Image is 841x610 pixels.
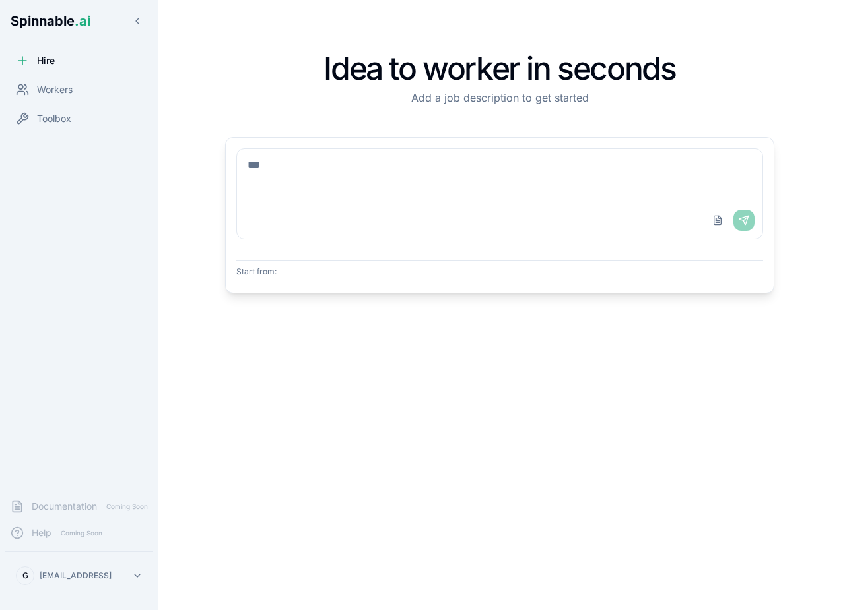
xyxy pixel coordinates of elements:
span: Toolbox [37,112,71,125]
span: Coming Soon [57,527,106,539]
p: Add a job description to get started [225,90,774,106]
span: Coming Soon [102,501,152,513]
span: Documentation [32,500,97,513]
span: Spinnable [11,13,90,29]
span: Hire [37,54,55,67]
p: Start from: [236,266,763,277]
button: G[EMAIL_ADDRESS] [11,563,148,589]
h1: Idea to worker in seconds [225,53,774,84]
span: Workers [37,83,73,96]
span: .ai [75,13,90,29]
p: [EMAIL_ADDRESS] [40,570,112,581]
span: G [22,570,28,581]
span: Help [32,526,51,539]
